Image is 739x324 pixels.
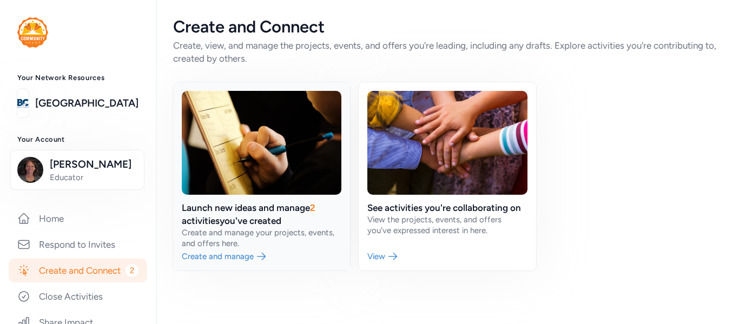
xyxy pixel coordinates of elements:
[9,233,147,256] a: Respond to Invites
[9,285,147,308] a: Close Activities
[9,207,147,230] a: Home
[173,17,722,37] div: Create and Connect
[50,157,137,172] span: [PERSON_NAME]
[9,259,147,282] a: Create and Connect2
[17,17,48,48] img: logo
[17,135,138,144] h3: Your Account
[35,96,138,111] a: [GEOGRAPHIC_DATA]
[17,91,29,115] img: logo
[10,150,144,190] button: [PERSON_NAME]Educator
[17,74,138,82] h3: Your Network Resources
[173,39,722,65] div: Create, view, and manage the projects, events, and offers you're leading, including any drafts. E...
[50,172,137,183] span: Educator
[126,264,138,277] span: 2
